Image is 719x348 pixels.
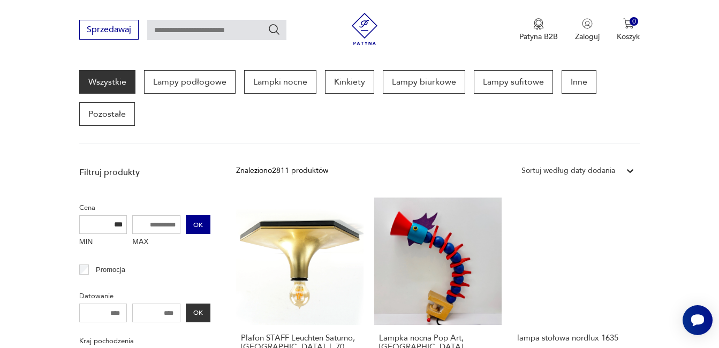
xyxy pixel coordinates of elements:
[519,32,558,42] p: Patyna B2B
[79,290,210,302] p: Datowanie
[96,264,125,276] p: Promocja
[244,70,316,94] a: Lampki nocne
[562,70,596,94] a: Inne
[517,334,635,343] h3: lampa stołowa nordlux 1635
[186,215,210,234] button: OK
[79,27,139,34] a: Sprzedawaj
[144,70,236,94] a: Lampy podłogowe
[519,18,558,42] a: Ikona medaluPatyna B2B
[268,23,281,36] button: Szukaj
[186,304,210,322] button: OK
[79,202,210,214] p: Cena
[79,234,127,251] label: MIN
[630,17,639,26] div: 0
[79,102,135,126] a: Pozostałe
[79,20,139,40] button: Sprzedawaj
[79,167,210,178] p: Filtruj produkty
[132,234,180,251] label: MAX
[474,70,553,94] a: Lampy sufitowe
[533,18,544,30] img: Ikona medalu
[79,70,135,94] a: Wszystkie
[575,32,600,42] p: Zaloguj
[623,18,634,29] img: Ikona koszyka
[325,70,374,94] a: Kinkiety
[575,18,600,42] button: Zaloguj
[383,70,465,94] a: Lampy biurkowe
[79,335,210,347] p: Kraj pochodzenia
[236,165,328,177] div: Znaleziono 2811 produktów
[521,165,615,177] div: Sortuj według daty dodania
[683,305,713,335] iframe: Smartsupp widget button
[519,18,558,42] button: Patyna B2B
[617,32,640,42] p: Koszyk
[617,18,640,42] button: 0Koszyk
[582,18,593,29] img: Ikonka użytkownika
[349,13,381,45] img: Patyna - sklep z meblami i dekoracjami vintage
